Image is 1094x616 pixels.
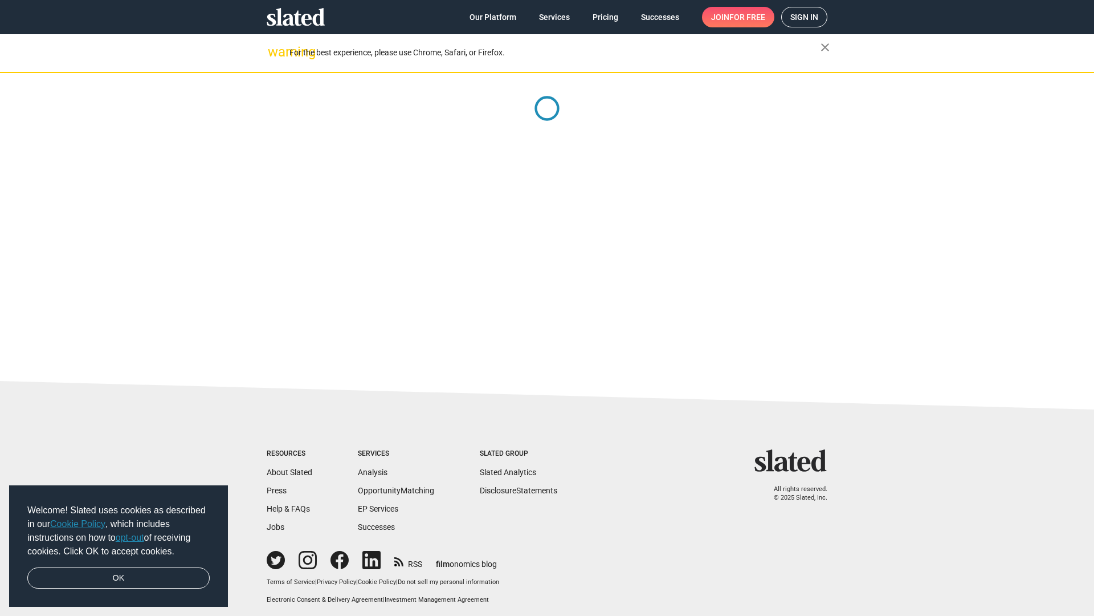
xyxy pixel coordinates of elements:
[358,486,434,495] a: OpportunityMatching
[358,468,387,477] a: Analysis
[267,522,284,532] a: Jobs
[460,7,525,27] a: Our Platform
[396,578,398,586] span: |
[27,568,210,589] a: dismiss cookie message
[358,522,395,532] a: Successes
[711,7,765,27] span: Join
[436,550,497,570] a: filmonomics blog
[315,578,317,586] span: |
[358,578,396,586] a: Cookie Policy
[480,449,557,459] div: Slated Group
[790,7,818,27] span: Sign in
[436,560,450,569] span: film
[27,504,210,558] span: Welcome! Slated uses cookies as described in our , which includes instructions on how to of recei...
[267,486,287,495] a: Press
[398,578,499,587] button: Do not sell my personal information
[9,485,228,607] div: cookieconsent
[267,449,312,459] div: Resources
[702,7,774,27] a: Joinfor free
[539,7,570,27] span: Services
[480,468,536,477] a: Slated Analytics
[356,578,358,586] span: |
[818,40,832,54] mat-icon: close
[632,7,688,27] a: Successes
[583,7,627,27] a: Pricing
[729,7,765,27] span: for free
[267,596,383,603] a: Electronic Consent & Delivery Agreement
[267,578,315,586] a: Terms of Service
[317,578,356,586] a: Privacy Policy
[641,7,679,27] span: Successes
[358,449,434,459] div: Services
[383,596,385,603] span: |
[289,45,820,60] div: For the best experience, please use Chrome, Safari, or Firefox.
[267,468,312,477] a: About Slated
[116,533,144,542] a: opt-out
[762,485,827,502] p: All rights reserved. © 2025 Slated, Inc.
[50,519,105,529] a: Cookie Policy
[593,7,618,27] span: Pricing
[394,552,422,570] a: RSS
[268,45,281,59] mat-icon: warning
[480,486,557,495] a: DisclosureStatements
[470,7,516,27] span: Our Platform
[530,7,579,27] a: Services
[781,7,827,27] a: Sign in
[358,504,398,513] a: EP Services
[385,596,489,603] a: Investment Management Agreement
[267,504,310,513] a: Help & FAQs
